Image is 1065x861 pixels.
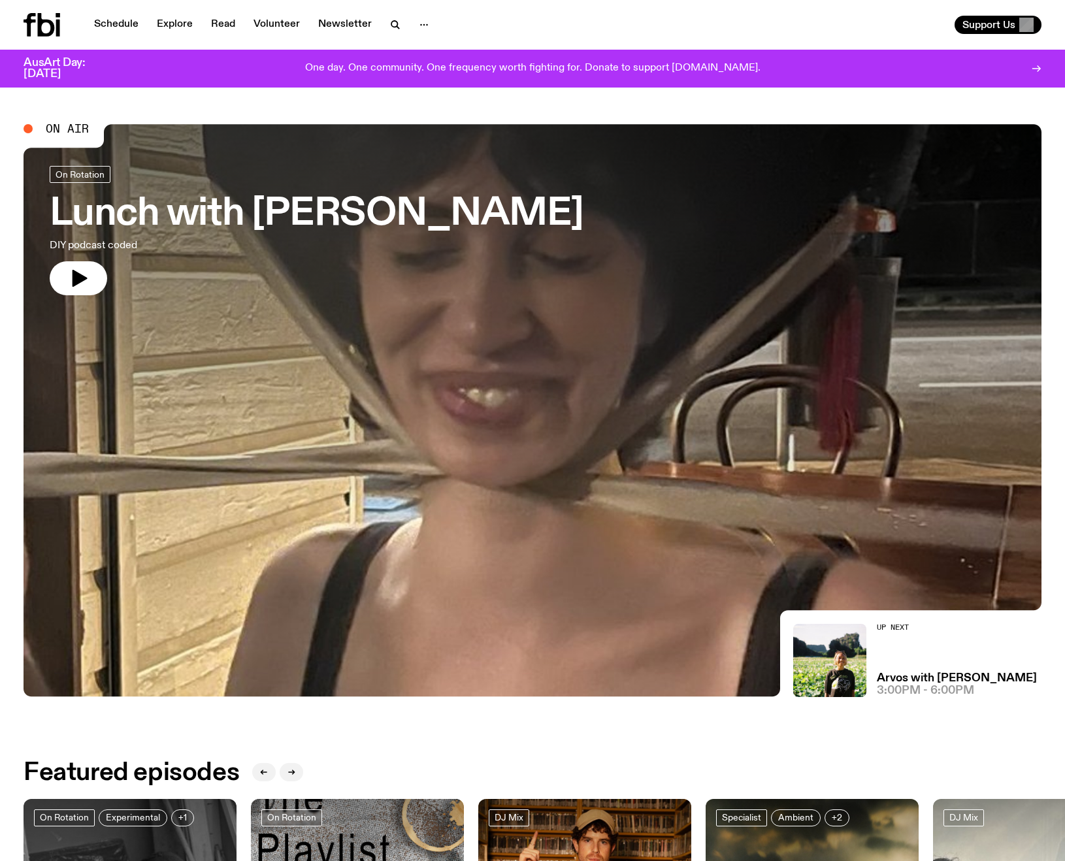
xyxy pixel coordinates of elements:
[24,761,239,785] h2: Featured episodes
[50,196,583,233] h3: Lunch with [PERSON_NAME]
[949,813,978,822] span: DJ Mix
[962,19,1015,31] span: Support Us
[34,809,95,826] a: On Rotation
[246,16,308,34] a: Volunteer
[877,685,974,696] span: 3:00pm - 6:00pm
[771,809,821,826] a: Ambient
[832,813,842,822] span: +2
[793,624,866,697] img: Bri is smiling and wearing a black t-shirt. She is standing in front of a lush, green field. Ther...
[50,166,583,295] a: Lunch with [PERSON_NAME]DIY podcast coded
[106,813,160,822] span: Experimental
[40,813,89,822] span: On Rotation
[178,813,187,822] span: +1
[24,57,107,80] h3: AusArt Day: [DATE]
[489,809,529,826] a: DJ Mix
[310,16,380,34] a: Newsletter
[46,123,89,135] span: On Air
[56,169,105,179] span: On Rotation
[203,16,243,34] a: Read
[50,166,110,183] a: On Rotation
[261,809,322,826] a: On Rotation
[877,673,1037,684] a: Arvos with [PERSON_NAME]
[50,238,384,253] p: DIY podcast coded
[86,16,146,34] a: Schedule
[495,813,523,822] span: DJ Mix
[955,16,1041,34] button: Support Us
[149,16,201,34] a: Explore
[171,809,194,826] button: +1
[267,813,316,822] span: On Rotation
[99,809,167,826] a: Experimental
[943,809,984,826] a: DJ Mix
[716,809,767,826] a: Specialist
[722,813,761,822] span: Specialist
[825,809,849,826] button: +2
[778,813,813,822] span: Ambient
[877,624,1037,631] h2: Up Next
[305,63,761,74] p: One day. One community. One frequency worth fighting for. Donate to support [DOMAIN_NAME].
